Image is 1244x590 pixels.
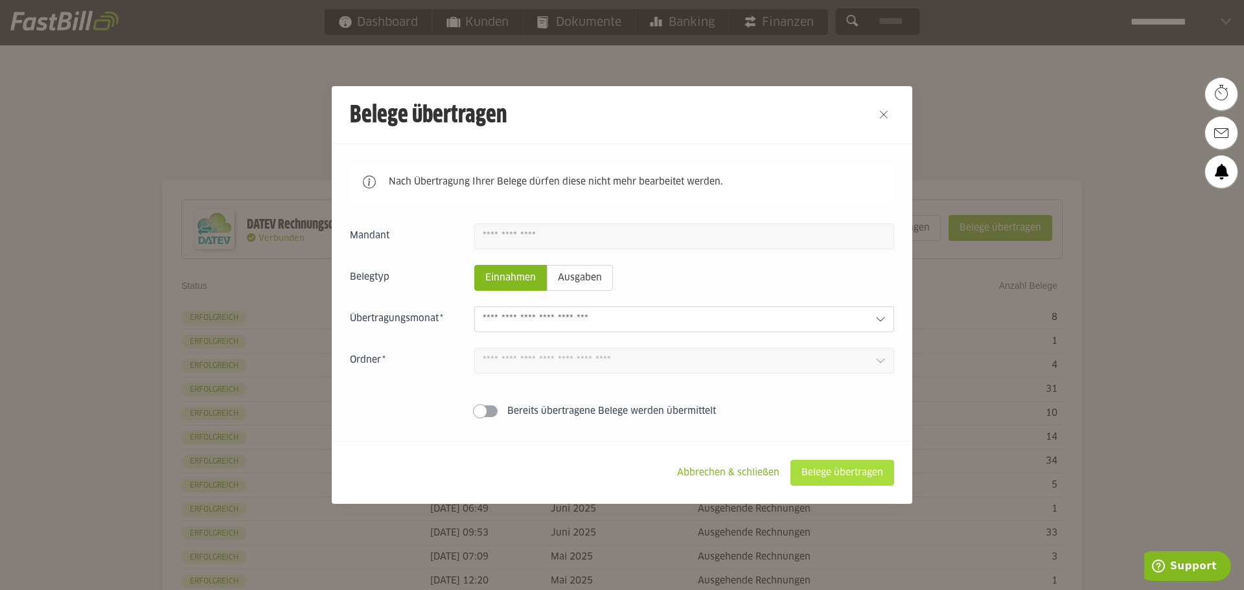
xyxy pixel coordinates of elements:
[790,460,894,486] sl-button: Belege übertragen
[1144,551,1231,584] iframe: Öffnet ein Widget, in dem Sie weitere Informationen finden
[474,265,547,291] sl-radio-button: Einnahmen
[350,405,894,418] sl-switch: Bereits übertragene Belege werden übermittelt
[547,265,613,291] sl-radio-button: Ausgaben
[666,460,790,486] sl-button: Abbrechen & schließen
